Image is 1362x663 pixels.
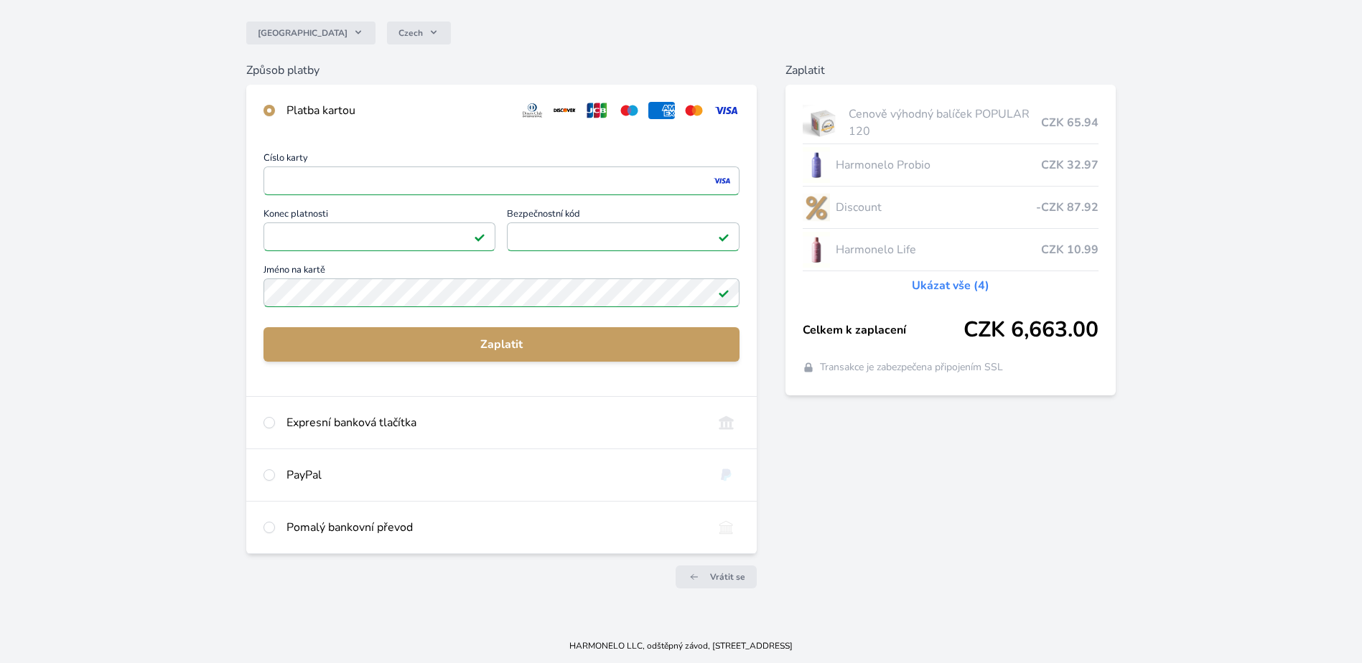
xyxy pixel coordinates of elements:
span: Harmonelo Life [836,241,1042,258]
input: Jméno na kartěPlatné pole [263,278,740,307]
a: Ukázat vše (4) [912,277,989,294]
img: diners.svg [519,102,546,119]
span: Transakce je zabezpečena připojením SSL [820,360,1003,375]
h6: Způsob platby [246,62,757,79]
img: visa.svg [713,102,740,119]
img: visa [712,174,732,187]
span: CZK 32.97 [1041,156,1099,174]
img: popular.jpg [803,105,844,141]
span: Vrátit se [710,571,745,583]
img: Platné pole [718,287,729,298]
span: Czech [398,27,423,39]
img: discover.svg [551,102,578,119]
img: mc.svg [681,102,707,119]
iframe: Iframe pro bezpečnostní kód [513,227,732,247]
span: Cenově výhodný balíček POPULAR 120 [849,105,1041,140]
iframe: Iframe pro datum vypršení platnosti [270,227,489,247]
span: Discount [836,199,1037,216]
h6: Zaplatit [785,62,1116,79]
img: Platné pole [718,231,729,243]
span: CZK 6,663.00 [964,317,1099,343]
button: [GEOGRAPHIC_DATA] [246,22,376,44]
a: Vrátit se [676,565,757,588]
iframe: Iframe pro číslo karty [270,171,733,191]
div: Pomalý bankovní převod [286,519,701,536]
div: PayPal [286,466,701,484]
img: CLEAN_LIFE_se_stinem_x-lo.jpg [803,232,830,268]
span: CZK 65.94 [1041,114,1099,131]
span: -CZK 87.92 [1036,199,1099,216]
span: Celkem k zaplacení [803,321,964,339]
span: Harmonelo Probio [836,156,1042,174]
img: Platné pole [474,231,485,243]
img: paypal.svg [713,466,740,484]
span: Bezpečnostní kód [507,210,739,222]
img: amex.svg [648,102,675,119]
span: [GEOGRAPHIC_DATA] [258,27,348,39]
span: Jméno na kartě [263,265,740,278]
img: jcb.svg [584,102,610,119]
img: maestro.svg [616,102,643,119]
span: Konec platnosti [263,210,495,222]
img: onlineBanking_CZ.svg [713,414,740,431]
img: discount-lo.png [803,189,830,225]
span: Zaplatit [275,336,728,353]
button: Czech [387,22,451,44]
img: bankTransfer_IBAN.svg [713,519,740,536]
span: Číslo karty [263,154,740,166]
img: CLEAN_PROBIO_se_stinem_x-lo.jpg [803,147,830,183]
button: Zaplatit [263,327,740,362]
div: Platba kartou [286,102,508,119]
div: Expresní banková tlačítka [286,414,701,431]
span: CZK 10.99 [1041,241,1099,258]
